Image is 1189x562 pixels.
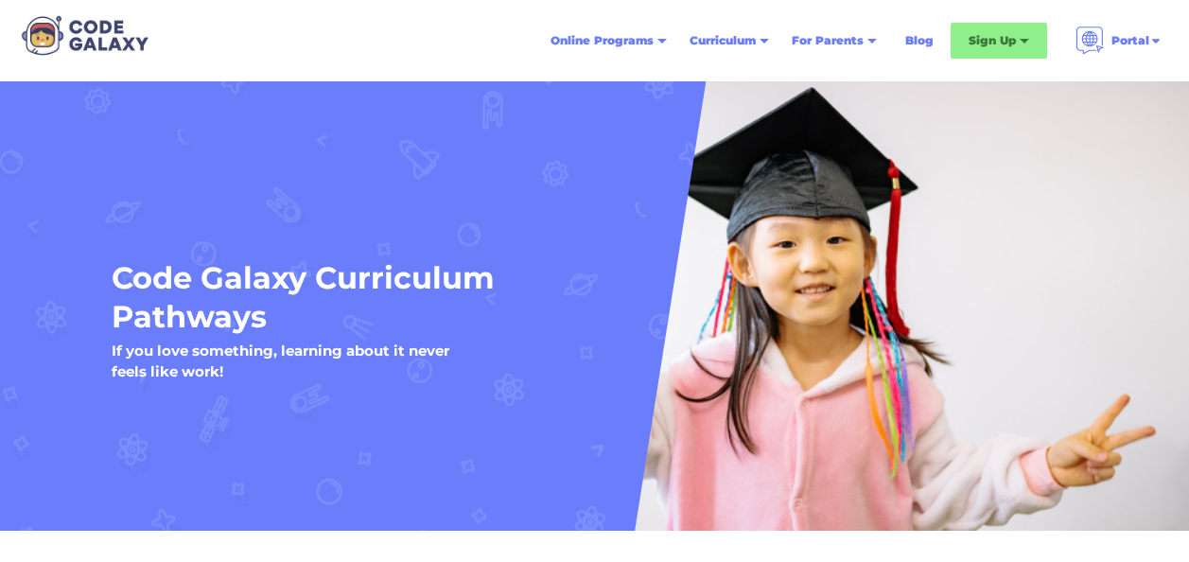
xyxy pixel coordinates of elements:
div: Online Programs [551,31,654,50]
div: Portal [1111,31,1149,50]
div: Sign Up [969,31,1016,50]
h5: If you love something, learning about it never feels like work! [112,342,449,381]
div: Curriculum [690,31,756,50]
div: For Parents [792,31,864,50]
a: Blog [894,24,945,58]
h1: Code Galaxy Curriculum Pathways [112,258,929,337]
